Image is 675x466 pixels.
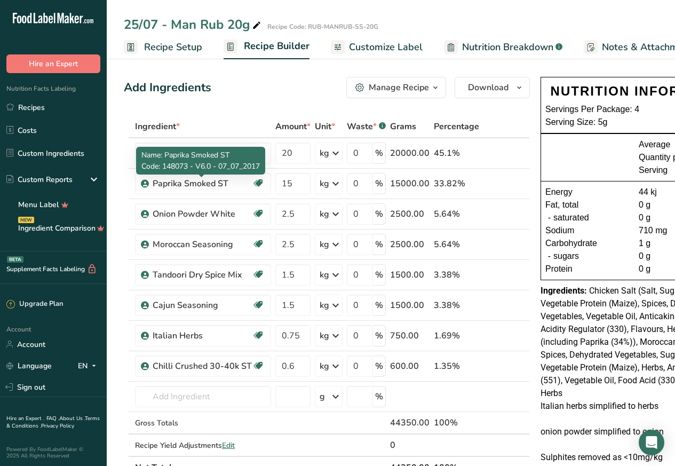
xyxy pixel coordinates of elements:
div: 100% [434,416,479,429]
a: Language [6,357,52,375]
button: Manage Recipe [346,77,446,98]
div: Manage Recipe [369,81,429,94]
span: Ingredients: [541,286,587,296]
div: 5.64% [434,208,479,220]
div: 600.00 [390,360,430,373]
div: NEW [18,217,34,223]
div: Tandoori Dry Spice Mix [153,268,252,281]
span: Recipe Setup [144,40,202,54]
span: Nutrition Breakdown [462,40,553,54]
div: 2500.00 [390,238,430,251]
a: Hire an Expert . [6,415,44,422]
div: Onion Powder White [153,208,252,220]
div: Add Ingredients [124,79,211,97]
div: BETA [7,256,23,263]
div: EN [78,359,100,372]
span: Name: Paprika Smoked ST [141,150,229,160]
span: Unit [315,120,335,133]
div: 25/07 - Man Rub 20g [124,15,263,34]
div: 750.00 [390,329,430,342]
div: - [545,211,553,224]
div: kg [320,299,329,312]
div: 1500.00 [390,268,430,281]
div: Italian Herbs [153,329,252,342]
a: FAQ . [46,415,59,422]
div: 3.38% [434,299,479,312]
span: Energy [545,186,573,199]
div: 1.35% [434,360,479,373]
span: Customize Label [349,40,423,54]
span: Protein [545,263,573,275]
a: Recipe Builder [224,34,309,60]
span: Download [468,81,509,94]
div: kg [320,360,329,373]
span: sugars [553,250,579,263]
span: Recipe Builder [244,39,309,53]
div: Paprika Smoked ST [153,177,252,190]
div: Waste [347,120,386,133]
span: Ingredient [135,120,180,133]
a: Privacy Policy [41,422,74,430]
div: kg [320,147,329,160]
div: 0 [390,439,430,452]
a: Customize Label [331,35,423,59]
a: Nutrition Breakdown [444,35,562,59]
div: Recipe Code: RUB-MANRUB-SS-20G [267,22,378,31]
div: Recipe Yield Adjustments [135,440,271,451]
span: Sodium [545,224,574,237]
button: Download [455,77,530,98]
button: Hire an Expert [6,54,100,73]
div: 33.82% [434,177,479,190]
div: kg [320,329,329,342]
a: Terms & Conditions . [6,415,100,430]
div: kg [320,208,329,220]
div: 15000.00 [390,177,430,190]
div: 5.64% [434,238,479,251]
span: Carbohydrate [545,237,597,250]
div: Chilli Crushed 30-40k ST [153,360,252,373]
div: Open Intercom Messenger [639,430,664,455]
span: saturated [553,211,589,224]
div: kg [320,238,329,251]
div: Moroccan Seasoning [153,238,252,251]
div: g [320,390,325,403]
input: Add Ingredient [135,386,271,407]
span: Grams [390,120,416,133]
div: - [545,250,553,263]
span: Italian herbs simplified to herbs onion powder simplified to onion Sulphites removed as <10mg/kg [541,401,664,462]
div: Powered By FoodLabelMaker © 2025 All Rights Reserved [6,446,100,459]
span: Code: 148073 - V6.0 - 07_07_2017 [141,161,260,171]
div: 2500.00 [390,208,430,220]
div: Upgrade Plan [6,299,63,310]
div: 1.69% [434,329,479,342]
div: Gross Totals [135,417,271,429]
div: kg [320,268,329,281]
div: 20000.00 [390,147,430,160]
div: kg [320,177,329,190]
div: Cajun Seasoning [153,299,252,312]
div: 3.38% [434,268,479,281]
span: Fat, total [545,199,578,211]
div: 44350.00 [390,416,430,429]
div: Custom Reports [6,174,73,185]
div: 1500.00 [390,299,430,312]
span: Amount [275,120,311,133]
div: 45.1% [434,147,479,160]
a: Recipe Setup [124,35,202,59]
span: Edit [222,440,235,451]
span: Percentage [434,120,479,133]
a: About Us . [59,415,85,422]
